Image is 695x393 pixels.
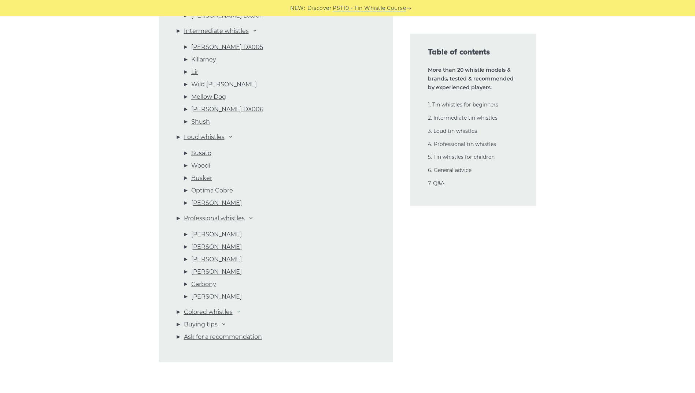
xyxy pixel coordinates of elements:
[191,280,216,289] a: Carbony
[191,198,242,208] a: [PERSON_NAME]
[428,167,472,173] a: 6. General advice
[191,105,263,114] a: [PERSON_NAME] DX006
[428,141,496,147] a: 4. Professional tin whistles
[428,101,498,108] a: 1. Tin whistles for beginners
[191,186,233,195] a: Optima Cobre
[191,161,210,171] a: Woodi
[428,115,498,121] a: 2. Intermediate tin whistles
[428,128,477,134] a: 3. Loud tin whistles
[191,117,210,127] a: Shush
[191,67,198,77] a: Lir
[191,173,212,183] a: Busker
[191,55,216,64] a: Killarney
[191,92,226,102] a: Mellow Dog
[290,4,305,12] span: NEW:
[184,332,262,342] a: Ask for a recommendation
[184,26,249,36] a: Intermediate whistles
[191,149,211,158] a: Susato
[191,230,242,239] a: [PERSON_NAME]
[191,255,242,264] a: [PERSON_NAME]
[428,180,444,187] a: 7. Q&A
[333,4,406,12] a: PST10 - Tin Whistle Course
[184,307,233,317] a: Colored whistles
[184,214,245,223] a: Professional whistles
[428,67,514,91] strong: More than 20 whistle models & brands, tested & recommended by experienced players.
[191,80,257,89] a: Wild [PERSON_NAME]
[191,267,242,277] a: [PERSON_NAME]
[428,47,519,57] span: Table of contents
[191,292,242,302] a: [PERSON_NAME]
[191,242,242,252] a: [PERSON_NAME]
[191,42,263,52] a: [PERSON_NAME] DX005
[307,4,332,12] span: Discover
[428,154,495,160] a: 5. Tin whistles for children
[184,320,218,329] a: Buying tips
[184,132,225,142] a: Loud whistles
